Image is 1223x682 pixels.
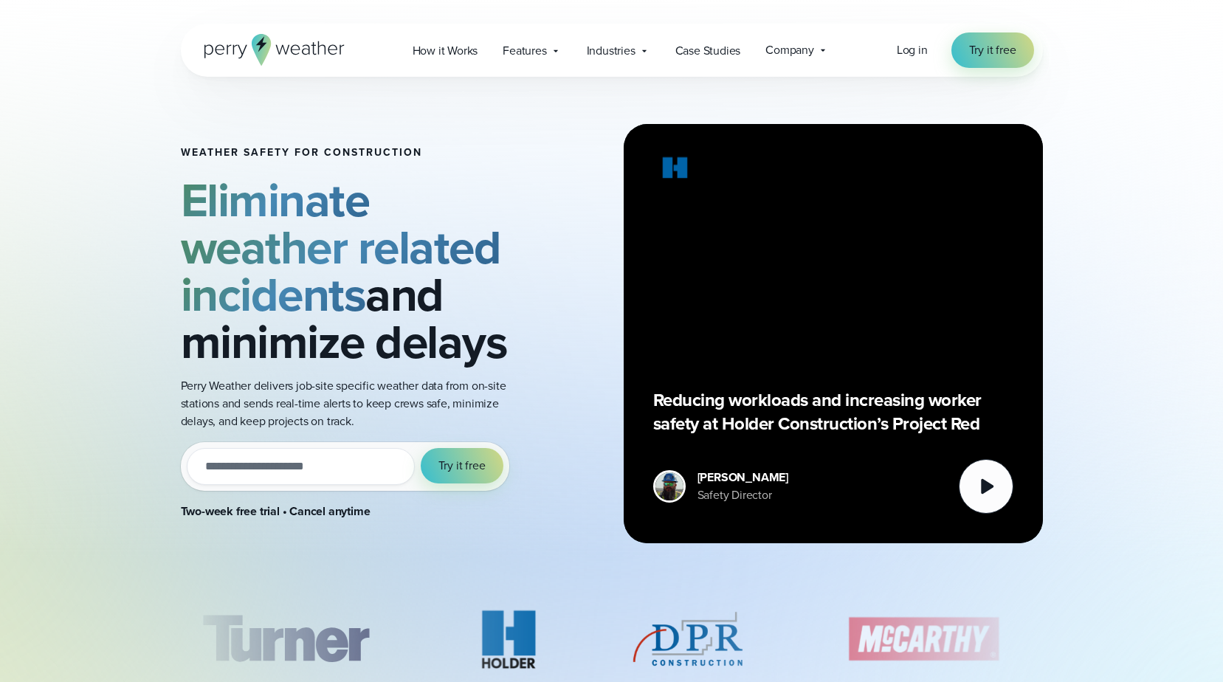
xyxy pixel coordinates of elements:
[818,602,1027,676] img: McCarthy.svg
[675,42,741,60] span: Case Studies
[653,154,697,187] img: Holder.svg
[400,35,491,66] a: How it Works
[438,457,486,475] span: Try it free
[503,42,546,60] span: Features
[655,472,683,500] img: Merco Chantres Headshot
[629,602,747,676] div: 3 of 8
[413,42,478,60] span: How it Works
[697,469,788,486] div: [PERSON_NAME]
[897,41,928,58] span: Log in
[180,602,390,676] img: Turner-Construction_1.svg
[653,388,1013,435] p: Reducing workloads and increasing worker safety at Holder Construction’s Project Red
[421,448,503,483] button: Try it free
[663,35,754,66] a: Case Studies
[969,41,1016,59] span: Try it free
[181,147,526,159] h1: Weather safety for Construction
[181,377,526,430] p: Perry Weather delivers job-site specific weather data from on-site stations and sends real-time a...
[181,503,371,520] strong: Two-week free trial • Cancel anytime
[587,42,635,60] span: Industries
[818,602,1027,676] div: 4 of 8
[181,176,526,365] h2: and minimize delays
[461,602,558,676] img: Holder.svg
[181,165,501,329] strong: Eliminate weather related incidents
[180,602,390,676] div: 1 of 8
[765,41,814,59] span: Company
[951,32,1034,68] a: Try it free
[697,486,788,504] div: Safety Director
[897,41,928,59] a: Log in
[461,602,558,676] div: 2 of 8
[629,602,747,676] img: DPR-Construction.svg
